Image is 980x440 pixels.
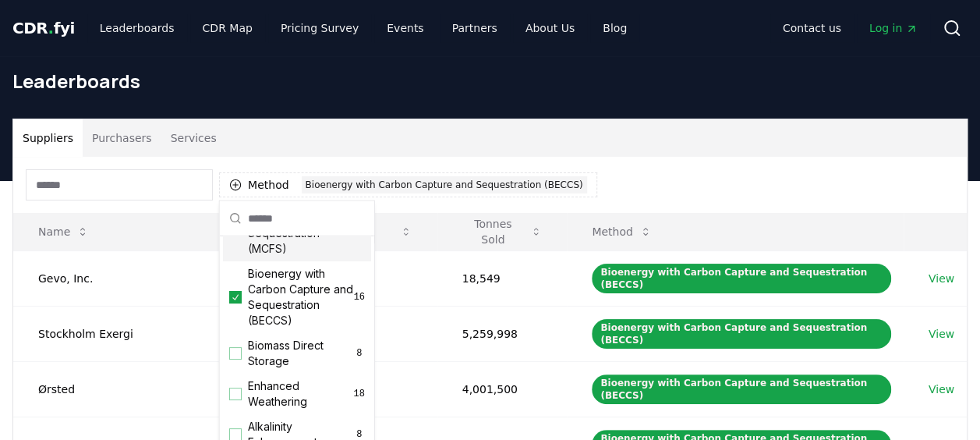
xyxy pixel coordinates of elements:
span: 8 [354,347,365,360]
a: Blog [590,14,639,42]
button: Method [579,216,664,247]
td: 5,259,998 [437,306,568,361]
span: 18 [353,388,365,400]
button: Purchasers [83,119,161,157]
span: Biomass Direct Storage [248,338,354,369]
div: Bioenergy with Carbon Capture and Sequestration (BECCS) [302,176,587,193]
h1: Leaderboards [12,69,968,94]
a: Events [374,14,436,42]
td: 4,001,500 [437,361,568,417]
a: Pricing Survey [268,14,371,42]
td: Stockholm Exergi [13,306,281,361]
span: Marine Carbon Fixation and Sequestration (MCFS) [248,194,359,257]
span: Log in [869,20,918,36]
span: 16 [353,291,364,303]
span: Enhanced Weathering [248,378,353,410]
a: View [929,326,954,342]
a: Partners [440,14,510,42]
button: Name [26,216,101,247]
a: Log in [857,14,930,42]
button: Services [161,119,226,157]
span: . [48,19,54,37]
div: Bioenergy with Carbon Capture and Sequestration (BECCS) [592,319,891,349]
a: Leaderboards [87,14,187,42]
td: Gevo, Inc. [13,250,281,306]
span: CDR fyi [12,19,75,37]
td: Ørsted [13,361,281,417]
a: CDR Map [190,14,265,42]
button: Tonnes Sold [450,216,555,247]
a: Contact us [770,14,854,42]
nav: Main [770,14,930,42]
a: About Us [513,14,587,42]
a: CDR.fyi [12,17,75,39]
div: Bioenergy with Carbon Capture and Sequestration (BECCS) [592,264,891,293]
a: View [929,271,954,286]
a: View [929,381,954,397]
nav: Main [87,14,639,42]
div: Bioenergy with Carbon Capture and Sequestration (BECCS) [592,374,891,404]
button: Suppliers [13,119,83,157]
button: MethodBioenergy with Carbon Capture and Sequestration (BECCS) [219,172,597,197]
td: 18,549 [437,250,568,306]
span: Bioenergy with Carbon Capture and Sequestration (BECCS) [248,266,354,328]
